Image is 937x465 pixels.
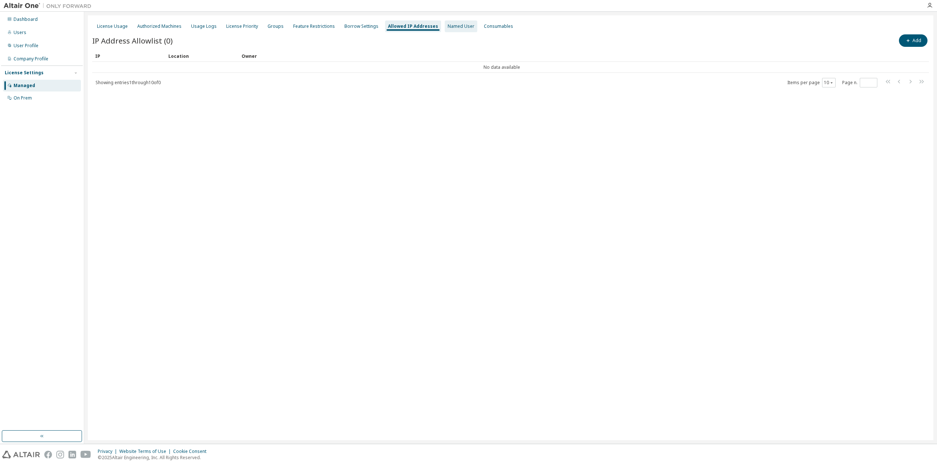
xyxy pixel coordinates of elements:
div: On Prem [14,95,32,101]
p: © 2025 Altair Engineering, Inc. All Rights Reserved. [98,454,211,461]
div: Allowed IP Addresses [388,23,438,29]
img: instagram.svg [56,451,64,458]
div: Consumables [484,23,513,29]
div: Borrow Settings [344,23,378,29]
button: 10 [824,80,834,86]
button: Add [899,34,927,47]
div: IP [95,50,163,62]
div: User Profile [14,43,38,49]
div: Privacy [98,449,119,454]
img: youtube.svg [81,451,91,458]
span: Showing entries 1 through 10 of 0 [96,79,161,86]
div: Website Terms of Use [119,449,173,454]
div: Users [14,30,26,35]
span: Items per page [787,78,836,87]
div: Managed [14,83,35,89]
div: Owner [242,50,908,62]
div: License Priority [226,23,258,29]
div: License Usage [97,23,128,29]
div: Feature Restrictions [293,23,335,29]
div: Location [168,50,236,62]
img: Altair One [4,2,95,10]
td: No data available [92,62,911,73]
span: Page n. [842,78,877,87]
div: License Settings [5,70,44,76]
img: altair_logo.svg [2,451,40,458]
span: IP Address Allowlist (0) [92,35,173,46]
div: Usage Logs [191,23,217,29]
img: linkedin.svg [68,451,76,458]
div: Groups [268,23,284,29]
img: facebook.svg [44,451,52,458]
div: Named User [448,23,474,29]
div: Cookie Consent [173,449,211,454]
div: Company Profile [14,56,48,62]
div: Dashboard [14,16,38,22]
div: Authorized Machines [137,23,182,29]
